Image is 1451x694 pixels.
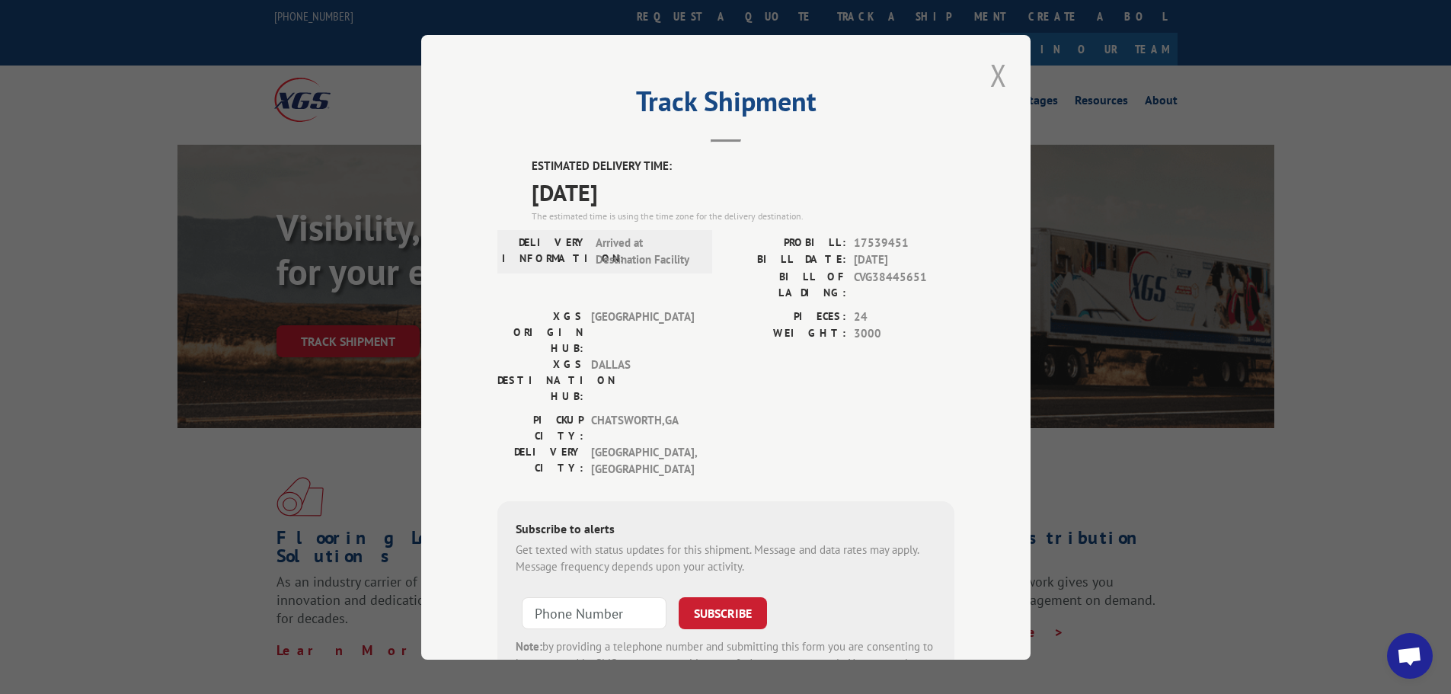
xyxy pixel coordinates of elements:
span: [DATE] [854,251,954,269]
span: 3000 [854,325,954,343]
input: Phone Number [522,596,666,628]
strong: Note: [516,638,542,653]
h2: Track Shipment [497,91,954,120]
div: Subscribe to alerts [516,519,936,541]
a: Open chat [1387,633,1433,679]
label: BILL OF LADING: [726,268,846,300]
label: ESTIMATED DELIVERY TIME: [532,158,954,175]
label: WEIGHT: [726,325,846,343]
div: The estimated time is using the time zone for the delivery destination. [532,209,954,222]
span: CVG38445651 [854,268,954,300]
label: XGS DESTINATION HUB: [497,356,583,404]
span: [DATE] [532,174,954,209]
label: BILL DATE: [726,251,846,269]
span: CHATSWORTH , GA [591,411,694,443]
div: Get texted with status updates for this shipment. Message and data rates may apply. Message frequ... [516,541,936,575]
button: SUBSCRIBE [679,596,767,628]
label: DELIVERY CITY: [497,443,583,478]
label: PROBILL: [726,234,846,251]
label: XGS ORIGIN HUB: [497,308,583,356]
span: 24 [854,308,954,325]
span: [GEOGRAPHIC_DATA] , [GEOGRAPHIC_DATA] [591,443,694,478]
span: DALLAS [591,356,694,404]
span: Arrived at Destination Facility [596,234,698,268]
span: [GEOGRAPHIC_DATA] [591,308,694,356]
button: Close modal [986,54,1012,96]
label: PIECES: [726,308,846,325]
span: 17539451 [854,234,954,251]
label: PICKUP CITY: [497,411,583,443]
div: by providing a telephone number and submitting this form you are consenting to be contacted by SM... [516,638,936,689]
label: DELIVERY INFORMATION: [502,234,588,268]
